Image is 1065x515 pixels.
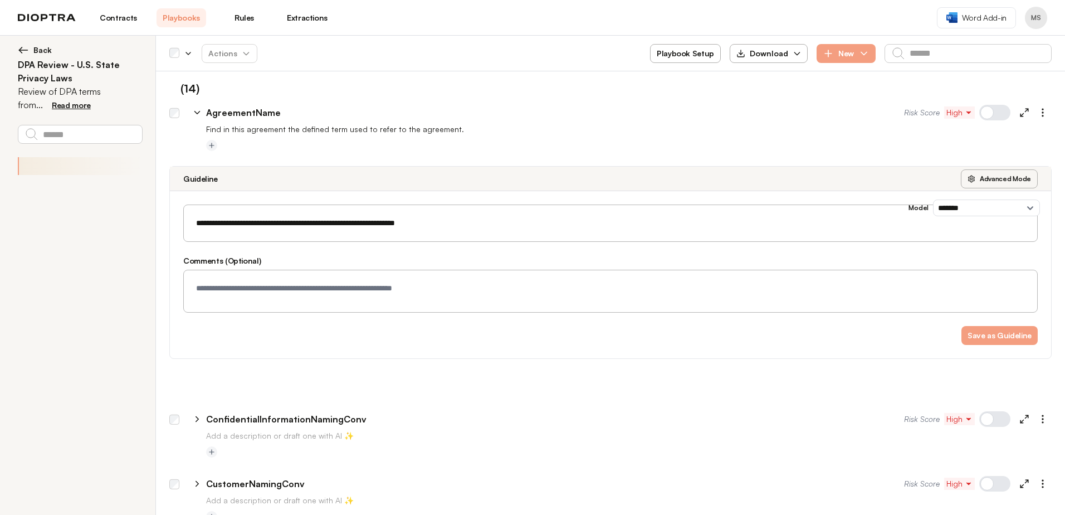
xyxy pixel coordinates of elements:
[94,8,143,27] a: Contracts
[18,58,142,85] h2: DPA Review - U.S. State Privacy Laws
[169,80,199,97] h1: (14)
[961,169,1038,188] button: Advanced Mode
[904,107,940,118] span: Risk Score
[33,45,52,56] span: Back
[961,326,1038,345] button: Save as Guideline
[937,7,1016,28] a: Word Add-in
[52,100,91,110] span: Read more
[962,12,1007,23] span: Word Add-in
[206,446,217,458] button: Add tag
[944,478,975,490] button: High
[202,44,257,63] button: Actions
[817,44,876,63] button: New
[933,200,1040,216] select: Model
[206,431,354,440] span: Add a description or draft one with AI ✨
[18,45,29,56] img: left arrow
[206,412,367,426] p: ConfidentialInformationNamingConv
[946,107,973,118] span: High
[206,124,1052,135] p: Find in this agreement the defined term used to refer to the agreement.
[206,106,281,119] p: AgreementName
[169,48,179,59] div: Select all
[730,44,808,63] button: Download
[206,495,354,505] span: Add a description or draft one with AI ✨
[18,14,76,22] img: logo
[736,48,788,59] div: Download
[183,255,1038,266] h3: Comments (Optional)
[18,85,142,111] p: Review of DPA terms from
[157,8,206,27] a: Playbooks
[183,173,218,184] h3: Guideline
[206,477,305,490] p: CustomerNamingConv
[944,413,975,425] button: High
[908,203,929,212] h3: Model
[1025,7,1047,29] button: Profile menu
[18,45,142,56] button: Back
[904,414,940,425] span: Risk Score
[904,478,940,489] span: Risk Score
[199,43,260,64] span: Actions
[946,414,973,425] span: High
[219,8,269,27] a: Rules
[282,8,332,27] a: Extractions
[36,99,43,110] span: ...
[944,106,975,119] button: High
[946,478,973,489] span: High
[946,12,957,23] img: word
[206,140,217,151] button: Add tag
[650,44,721,63] button: Playbook Setup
